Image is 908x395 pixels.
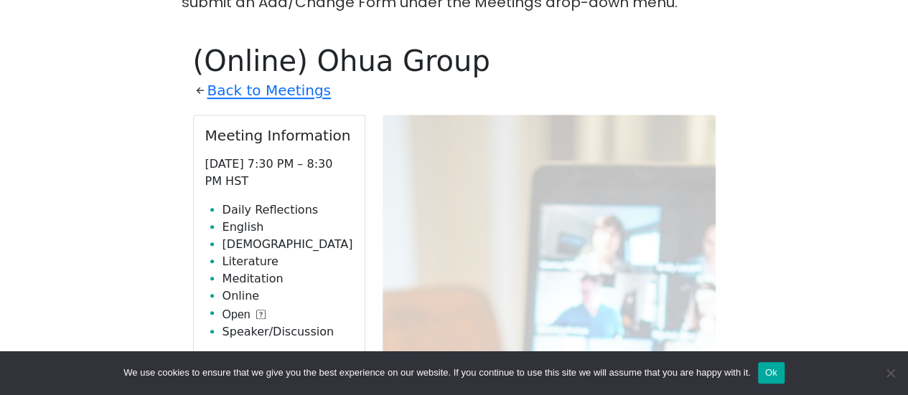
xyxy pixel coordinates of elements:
li: English [223,219,353,236]
h2: Meeting Information [205,127,353,144]
button: Ok [758,362,785,384]
span: We use cookies to ensure that we give you the best experience on our website. If you continue to ... [123,366,750,380]
button: Open [223,306,266,323]
li: Meditation [223,270,353,287]
h1: (Online) Ohua Group [193,44,716,78]
li: Speaker/Discussion [223,323,353,341]
li: Online [223,287,353,305]
li: Daily Reflections [223,201,353,219]
li: Literature [223,253,353,270]
a: Back to Meetings [207,78,331,103]
li: [DEMOGRAPHIC_DATA] [223,236,353,253]
span: No [883,366,897,380]
p: [DATE] 7:30 PM – 8:30 PM HST [205,156,353,190]
span: Open [223,306,251,323]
